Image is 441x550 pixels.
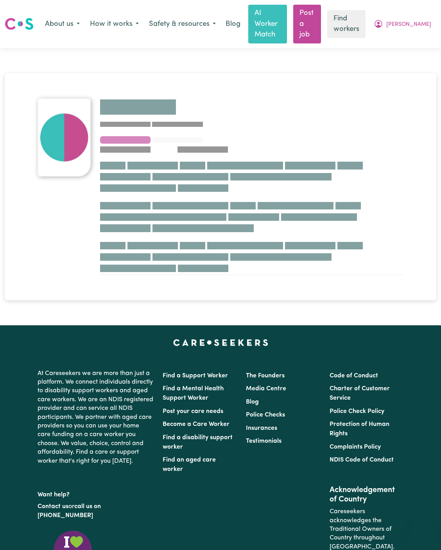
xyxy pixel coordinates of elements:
[327,10,366,38] a: Find workers
[293,5,321,43] a: Post a job
[246,438,281,444] a: Testimonials
[5,15,34,33] a: Careseekers logo
[163,373,228,379] a: Find a Support Worker
[330,457,394,463] a: NDIS Code of Conduct
[386,20,431,29] span: [PERSON_NAME]
[246,399,259,405] a: Blog
[38,503,101,518] a: call us on [PHONE_NUMBER]
[330,421,389,437] a: Protection of Human Rights
[40,16,85,32] button: About us
[410,519,435,544] iframe: Button to launch messaging window
[246,412,285,418] a: Police Checks
[330,373,378,379] a: Code of Conduct
[163,386,224,401] a: Find a Mental Health Support Worker
[246,386,286,392] a: Media Centre
[173,339,268,346] a: Careseekers home page
[38,503,68,510] a: Contact us
[221,16,245,33] a: Blog
[38,487,153,499] p: Want help?
[330,485,403,504] h2: Acknowledgement of Country
[330,386,390,401] a: Charter of Customer Service
[5,17,34,31] img: Careseekers logo
[38,499,153,523] p: or
[369,16,436,32] button: My Account
[144,16,221,32] button: Safety & resources
[163,435,233,450] a: Find a disability support worker
[246,425,277,431] a: Insurances
[330,444,381,450] a: Complaints Policy
[163,457,216,472] a: Find an aged care worker
[163,408,223,415] a: Post your care needs
[163,421,229,427] a: Become a Care Worker
[248,5,287,43] a: AI Worker Match
[38,366,153,469] p: At Careseekers we are more than just a platform. We connect individuals directly to disability su...
[85,16,144,32] button: How it works
[330,408,384,415] a: Police Check Policy
[246,373,285,379] a: The Founders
